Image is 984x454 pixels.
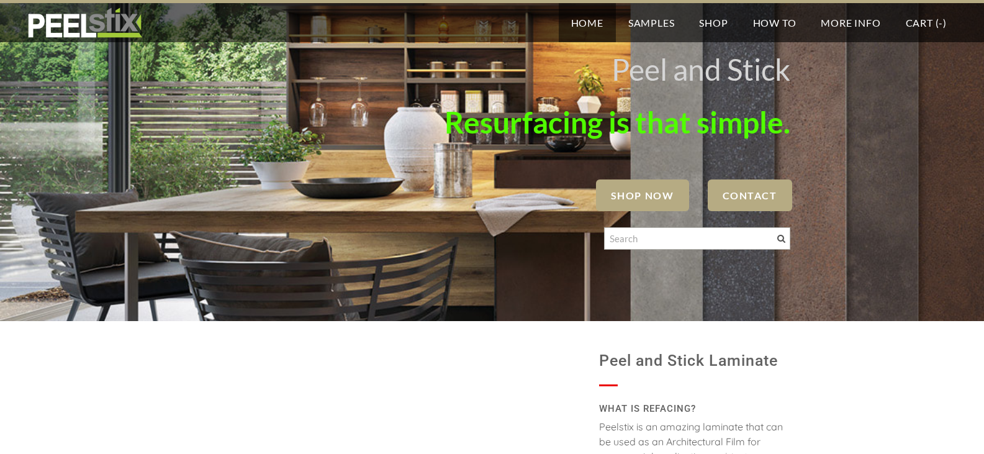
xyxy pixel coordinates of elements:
[616,3,687,42] a: Samples
[599,346,790,376] h1: Peel and Stick Laminate
[599,399,790,419] h2: WHAT IS REFACING?
[25,7,145,39] img: REFACE SUPPLIES
[612,52,790,87] font: Peel and Stick ​
[559,3,616,42] a: Home
[939,17,943,29] span: -
[893,3,959,42] a: Cart (-)
[604,227,790,250] input: Search
[445,104,790,140] font: Resurfacing is that simple.
[808,3,893,42] a: More Info
[708,179,792,211] a: Contact
[777,235,785,243] span: Search
[596,179,689,211] a: SHOP NOW
[687,3,740,42] a: Shop
[741,3,809,42] a: How To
